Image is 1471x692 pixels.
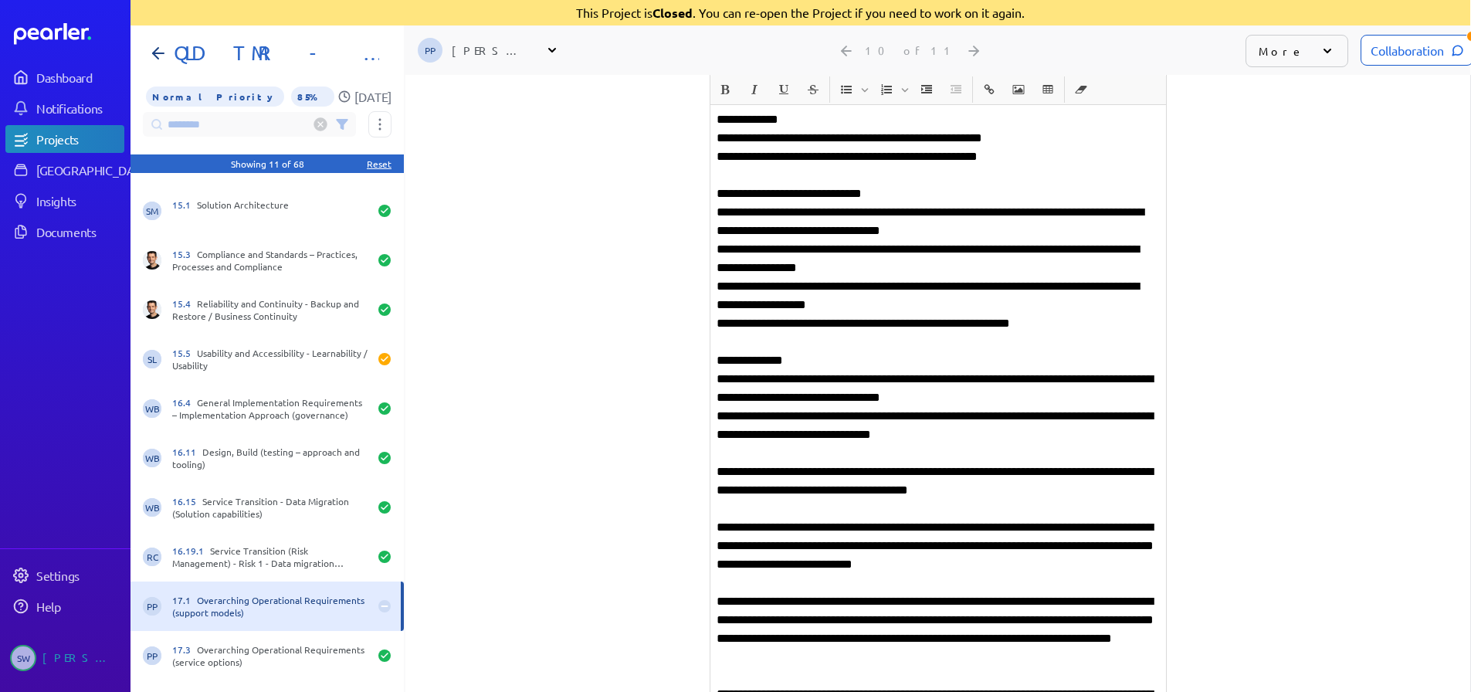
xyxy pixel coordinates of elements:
div: Service Transition (Risk Management) - Risk 1 - Data migration complexity [172,544,368,569]
span: Warren Bromfield [143,449,161,467]
div: Overarching Operational Requirements (support models) [172,594,368,619]
a: Settings [5,561,124,589]
span: 17.3 [172,643,197,656]
a: SW[PERSON_NAME] [5,639,124,677]
button: Underline [771,76,797,103]
button: Insert link [976,76,1002,103]
div: Insights [36,193,123,209]
div: Solution Architecture [172,198,368,223]
div: Service Transition - Data Migration (Solution capabilities) [172,495,368,520]
span: 85% of Questions Completed [291,86,334,107]
h1: QLD TMR - Responses Sections 14 - 17 [168,41,379,66]
span: Insert link [975,76,1003,103]
button: Insert Image [1005,76,1032,103]
span: Insert table [1034,76,1062,103]
div: [GEOGRAPHIC_DATA] [36,162,151,178]
a: Dashboard [14,23,124,45]
div: [PERSON_NAME] [42,645,120,671]
div: Settings [36,568,123,583]
span: Paul Parsons [143,597,161,616]
a: Insights [5,187,124,215]
div: Dashboard [36,70,123,85]
span: 15.5 [172,347,197,359]
a: Dashboard [5,63,124,91]
button: Clear Formatting [1068,76,1094,103]
span: 16.15 [172,495,202,507]
span: 16.19.1 [172,544,210,557]
div: Compliance and Standards – Practices, Processes and Compliance [172,248,368,273]
span: Warren Bromfield [143,498,161,517]
a: Projects [5,125,124,153]
div: Design, Build (testing – approach and tooling) [172,446,368,470]
span: 15.4 [172,297,197,310]
img: James Layton [143,300,161,319]
div: Usability and Accessibility - Learnability / Usability [172,347,368,371]
span: Priority [146,86,284,107]
div: Reset [367,158,391,170]
img: James Layton [143,251,161,270]
span: Insert Unordered List [832,76,871,103]
span: Sheridan Lamb [143,350,161,368]
span: Warren Bromfield [143,399,161,418]
a: Documents [5,218,124,246]
div: Overarching Operational Requirements (service options) [172,643,368,668]
div: Help [36,599,123,614]
span: Paul Parsons [418,38,442,63]
span: Stuart Meyers [143,202,161,220]
button: Bold [712,76,738,103]
a: [GEOGRAPHIC_DATA] [5,156,124,184]
button: Insert Unordered List [833,76,859,103]
span: Bold [711,76,739,103]
button: Insert Ordered List [873,76,900,103]
span: Strike through [799,76,827,103]
a: Help [5,592,124,620]
p: [DATE] [354,87,391,106]
span: 16.11 [172,446,202,458]
button: Increase Indent [913,76,940,103]
span: 15.1 [172,198,197,211]
button: Insert table [1035,76,1061,103]
span: Decrease Indent [942,76,970,103]
span: 16.4 [172,396,197,409]
span: Insert Ordered List [873,76,911,103]
button: Italic [741,76,768,103]
div: [PERSON_NAME] [452,42,529,58]
a: Notifications [5,94,124,122]
span: 15.3 [172,248,197,260]
span: Paul Parsons [143,646,161,665]
span: Underline [770,76,798,103]
div: 10 of 11 [865,43,957,57]
div: Notifications [36,100,123,116]
div: Documents [36,224,123,239]
span: Clear Formatting [1067,76,1095,103]
span: Steve Whittington [10,645,36,671]
button: Strike through [800,76,826,103]
div: General Implementation Requirements – Implementation Approach (governance) [172,396,368,421]
div: Showing 11 of 68 [231,158,304,170]
strong: Closed [652,5,693,21]
span: Robert Craig [143,548,161,566]
div: Reliability and Continuity - Backup and Restore / Business Continuity [172,297,368,322]
span: 17.1 [172,594,197,606]
div: Projects [36,131,123,147]
span: Increase Indent [913,76,941,103]
p: More [1259,43,1304,59]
